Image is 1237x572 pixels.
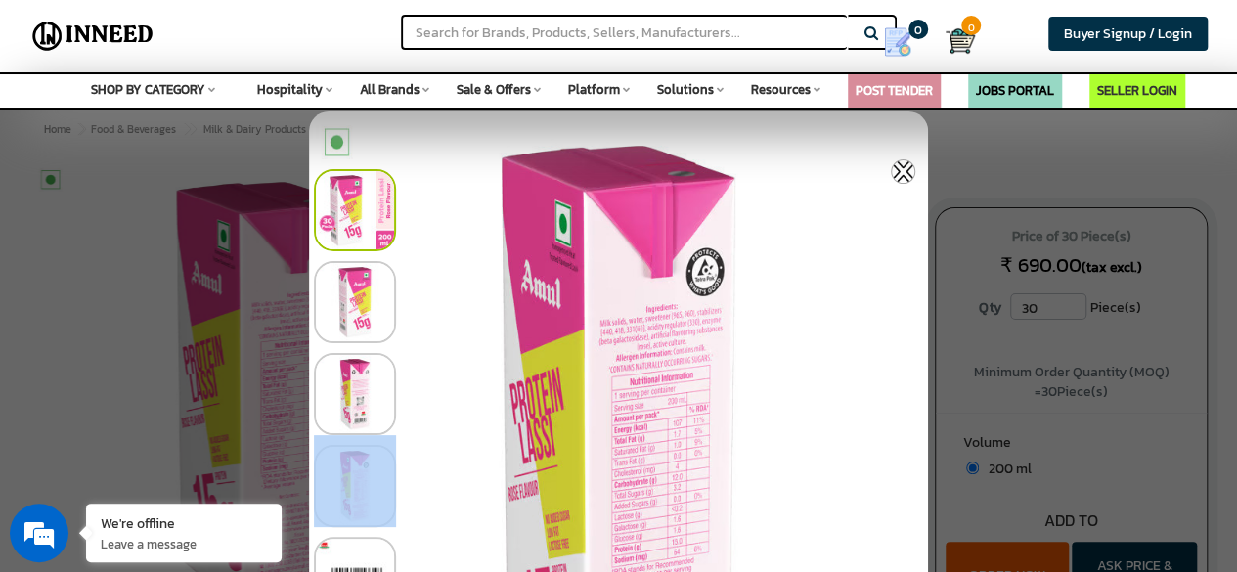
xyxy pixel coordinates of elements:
[41,165,341,363] span: We are offline. Please leave us a message.
[287,440,355,466] em: Submit
[26,12,159,61] img: Inneed.Market
[314,169,396,251] img: 75425-cart_default.jpg
[751,80,811,99] span: Resources
[1048,17,1208,51] a: Buyer Signup / Login
[1064,23,1192,44] span: Buyer Signup / Login
[856,81,933,100] a: POST TENDER
[891,159,915,184] img: inneed-close-icon.png
[864,20,945,65] a: my Quotes 0
[314,261,396,343] img: 75426-cart_default.jpg
[135,351,149,363] img: salesiqlogo_leal7QplfZFryJ6FIlVepeu7OftD7mt8q6exU6-34PB8prfIgodN67KcxXM9Y7JQ_.png
[91,80,205,99] span: SHOP BY CATEGORY
[314,445,396,527] img: 75428-cart_default.jpg
[961,16,981,35] span: 0
[883,27,912,57] img: Show My Quotes
[401,15,847,50] input: Search for Brands, Products, Sellers, Manufacturers...
[154,350,248,364] em: Driven by SalesIQ
[102,110,329,135] div: Leave a message
[457,80,531,99] span: Sale & Offers
[946,26,975,56] img: Cart
[908,20,928,39] span: 0
[946,20,958,63] a: Cart 0
[360,80,420,99] span: All Brands
[101,535,267,552] p: Leave a message
[976,81,1054,100] a: JOBS PORTAL
[257,80,323,99] span: Hospitality
[657,80,714,99] span: Solutions
[10,372,373,440] textarea: Type your message and click 'Submit'
[568,80,620,99] span: Platform
[321,10,368,57] div: Minimize live chat window
[1097,81,1177,100] a: SELLER LOGIN
[314,353,396,435] img: 75427-cart_default.jpg
[33,117,82,128] img: logo_Zg8I0qSkbAqR2WFHt3p6CTuqpyXMFPubPcD2OT02zFN43Cy9FUNNG3NEPhM_Q1qe_.png
[101,513,267,532] div: We're offline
